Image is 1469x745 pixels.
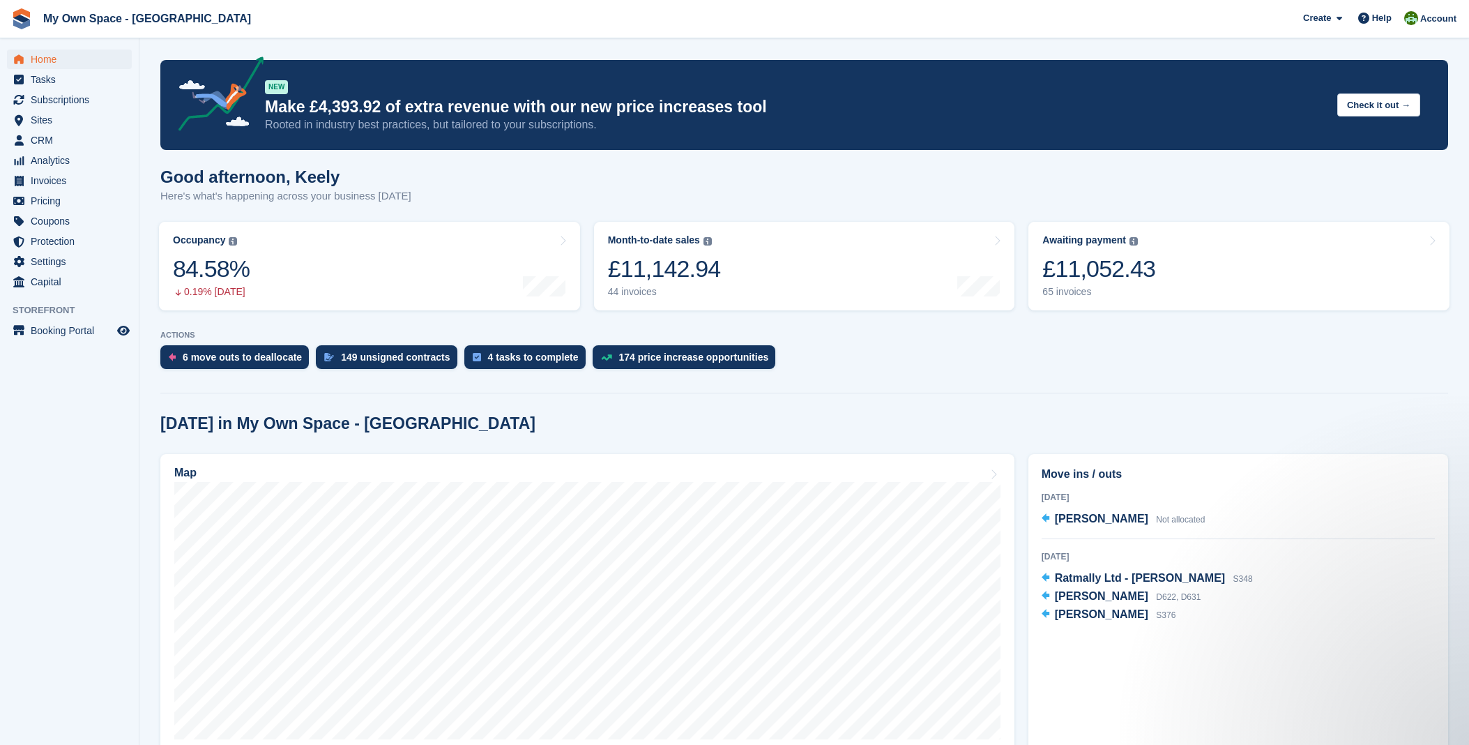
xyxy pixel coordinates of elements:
p: ACTIONS [160,331,1448,340]
a: menu [7,50,132,69]
span: Capital [31,272,114,292]
span: CRM [31,130,114,150]
button: Check it out → [1337,93,1420,116]
div: [DATE] [1042,491,1435,504]
span: Create [1303,11,1331,25]
a: menu [7,272,132,292]
div: 174 price increase opportunities [619,352,769,363]
a: 149 unsigned contracts [316,345,464,376]
span: Ratmally Ltd - [PERSON_NAME] [1055,572,1225,584]
a: [PERSON_NAME] D622, D631 [1042,588,1201,606]
div: [DATE] [1042,550,1435,563]
img: icon-info-grey-7440780725fd019a000dd9b08b2336e03edf1995a4989e88bcd33f0948082b44.svg [229,237,237,246]
span: Analytics [31,151,114,170]
span: Tasks [31,70,114,89]
a: menu [7,321,132,340]
img: task-75834270c22a3079a89374b754ae025e5fb1db73e45f91037f5363f120a921f8.svg [473,353,481,361]
p: Rooted in industry best practices, but tailored to your subscriptions. [265,117,1326,133]
a: Preview store [115,322,132,339]
div: NEW [265,80,288,94]
div: 44 invoices [608,286,721,298]
span: D622, D631 [1156,592,1201,602]
span: Help [1372,11,1392,25]
div: £11,142.94 [608,255,721,283]
a: menu [7,232,132,251]
a: Occupancy 84.58% 0.19% [DATE] [159,222,580,310]
p: Here's what's happening across your business [DATE] [160,188,411,204]
span: [PERSON_NAME] [1055,513,1148,525]
a: [PERSON_NAME] S376 [1042,606,1176,624]
span: Settings [31,252,114,271]
img: Keely [1404,11,1418,25]
div: Awaiting payment [1042,234,1126,246]
span: Pricing [31,191,114,211]
div: 65 invoices [1042,286,1155,298]
h2: Move ins / outs [1042,466,1435,483]
a: menu [7,252,132,271]
div: 149 unsigned contracts [341,352,450,363]
a: 174 price increase opportunities [593,345,783,376]
div: Occupancy [173,234,225,246]
a: [PERSON_NAME] Not allocated [1042,511,1205,529]
span: Storefront [13,303,139,317]
span: Invoices [31,171,114,190]
img: price_increase_opportunities-93ffe204e8149a01c8c9dc8f82e8f89637d9d84a8eef4429ea346261dce0b2c0.svg [601,354,612,361]
img: move_outs_to_deallocate_icon-f764333ba52eb49d3ac5e1228854f67142a1ed5810a6f6cc68b1a99e826820c5.svg [169,353,176,361]
a: My Own Space - [GEOGRAPHIC_DATA] [38,7,257,30]
span: Protection [31,232,114,251]
a: menu [7,211,132,231]
div: Month-to-date sales [608,234,700,246]
a: menu [7,130,132,150]
span: [PERSON_NAME] [1055,608,1148,620]
span: Not allocated [1156,515,1205,525]
p: Make £4,393.92 of extra revenue with our new price increases tool [265,97,1326,117]
div: 4 tasks to complete [488,352,579,363]
a: 6 move outs to deallocate [160,345,316,376]
span: Sites [31,110,114,130]
img: contract_signature_icon-13c848040528278c33f63329250d36e43548de30e8caae1d1a13099fd9432cc5.svg [324,353,334,361]
img: icon-info-grey-7440780725fd019a000dd9b08b2336e03edf1995a4989e88bcd33f0948082b44.svg [1129,237,1138,246]
a: Ratmally Ltd - [PERSON_NAME] S348 [1042,570,1253,588]
a: menu [7,70,132,89]
a: Awaiting payment £11,052.43 65 invoices [1028,222,1449,310]
div: 6 move outs to deallocate [183,352,302,363]
span: Home [31,50,114,69]
span: Subscriptions [31,90,114,110]
img: price-adjustments-announcement-icon-8257ccfd72463d97f412b2fc003d46551f7dbcb40ab6d574587a9cd5c0d94... [167,57,264,136]
a: menu [7,171,132,190]
a: Month-to-date sales £11,142.94 44 invoices [594,222,1015,310]
h1: Good afternoon, Keely [160,167,411,186]
span: Coupons [31,211,114,231]
div: £11,052.43 [1042,255,1155,283]
span: S348 [1233,574,1253,584]
a: menu [7,191,132,211]
h2: [DATE] in My Own Space - [GEOGRAPHIC_DATA] [160,414,535,433]
span: [PERSON_NAME] [1055,590,1148,602]
span: Account [1420,12,1456,26]
a: menu [7,151,132,170]
span: Booking Portal [31,321,114,340]
a: 4 tasks to complete [464,345,593,376]
a: menu [7,110,132,130]
a: menu [7,90,132,110]
h2: Map [174,467,197,479]
div: 0.19% [DATE] [173,286,250,298]
div: 84.58% [173,255,250,283]
img: stora-icon-8386f47178a22dfd0bd8f6a31ec36ba5ce8667c1dd55bd0f319d3a0aa187defe.svg [11,8,32,29]
img: icon-info-grey-7440780725fd019a000dd9b08b2336e03edf1995a4989e88bcd33f0948082b44.svg [703,237,712,246]
span: S376 [1156,610,1175,620]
